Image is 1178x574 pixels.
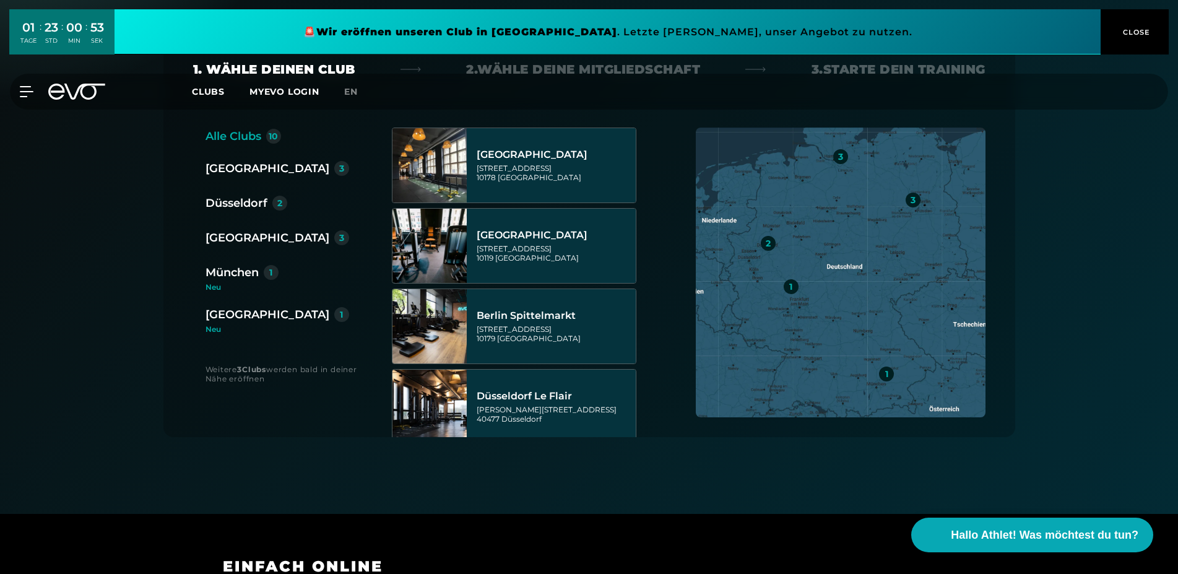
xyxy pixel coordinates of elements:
[45,19,58,37] div: 23
[340,310,343,319] div: 1
[206,160,329,177] div: [GEOGRAPHIC_DATA]
[911,196,916,204] div: 3
[269,132,278,141] div: 10
[344,85,373,99] a: en
[192,85,249,97] a: Clubs
[206,365,367,383] div: Weitere werden bald in deiner Nähe eröffnen
[789,282,792,291] div: 1
[477,163,632,182] div: [STREET_ADDRESS] 10178 [GEOGRAPHIC_DATA]
[477,405,632,424] div: [PERSON_NAME][STREET_ADDRESS] 40477 Düsseldorf
[206,128,261,145] div: Alle Clubs
[45,37,58,45] div: STD
[838,152,843,161] div: 3
[66,37,82,45] div: MIN
[885,370,888,378] div: 1
[951,527,1138,544] span: Hallo Athlet! Was möchtest du tun?
[20,19,37,37] div: 01
[477,390,632,402] div: Düsseldorf Le Flair
[206,326,349,333] div: Neu
[269,268,272,277] div: 1
[192,86,225,97] span: Clubs
[277,199,282,207] div: 2
[20,37,37,45] div: TAGE
[696,128,985,417] img: map
[392,209,467,283] img: Berlin Rosenthaler Platz
[206,194,267,212] div: Düsseldorf
[392,128,467,202] img: Berlin Alexanderplatz
[237,365,242,374] strong: 3
[477,310,632,322] div: Berlin Spittelmarkt
[206,306,329,323] div: [GEOGRAPHIC_DATA]
[1101,9,1169,54] button: CLOSE
[392,370,467,444] img: Düsseldorf Le Flair
[392,289,467,363] img: Berlin Spittelmarkt
[206,264,259,281] div: München
[206,284,359,291] div: Neu
[477,149,632,161] div: [GEOGRAPHIC_DATA]
[249,86,319,97] a: MYEVO LOGIN
[911,518,1153,552] button: Hallo Athlet! Was möchtest du tun?
[766,239,771,248] div: 2
[66,19,82,37] div: 00
[85,20,87,53] div: :
[40,20,41,53] div: :
[61,20,63,53] div: :
[339,233,344,242] div: 3
[242,365,266,374] strong: Clubs
[339,164,344,173] div: 3
[477,324,632,343] div: [STREET_ADDRESS] 10179 [GEOGRAPHIC_DATA]
[477,244,632,263] div: [STREET_ADDRESS] 10119 [GEOGRAPHIC_DATA]
[90,19,104,37] div: 53
[206,229,329,246] div: [GEOGRAPHIC_DATA]
[344,86,358,97] span: en
[90,37,104,45] div: SEK
[477,229,632,241] div: [GEOGRAPHIC_DATA]
[1120,27,1150,38] span: CLOSE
